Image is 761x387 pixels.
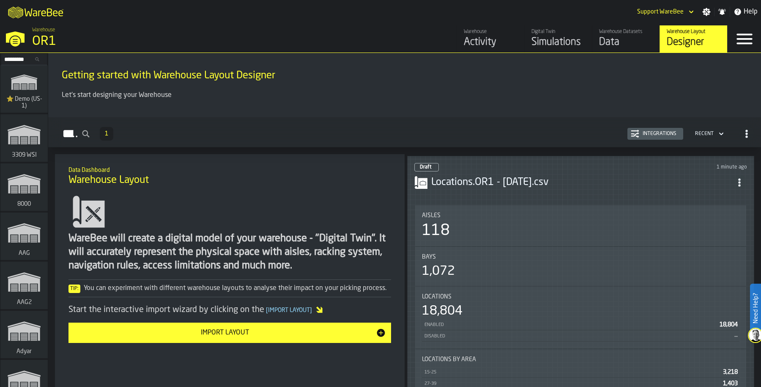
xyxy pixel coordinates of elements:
[74,328,376,338] div: Import Layout
[667,36,720,49] div: Designer
[422,366,739,378] div: StatList-item-15-25
[592,25,660,53] a: link-to-/wh/i/02d92962-0f11-4133-9763-7cb092bceeef/data
[0,65,48,114] a: link-to-/wh/i/103622fe-4b04-4da1-b95f-2619b9c959cc/simulations
[68,285,80,293] span: Tip:
[422,330,739,342] div: StatList-item-Disabled
[744,7,758,17] span: Help
[415,247,746,286] div: stat-Bays
[32,34,260,49] div: OR1
[599,29,653,35] div: Warehouse Datasets
[310,307,312,313] span: ]
[424,322,716,328] div: Enabled
[464,29,517,35] div: Warehouse
[414,163,439,171] div: status-0 2
[714,8,730,16] label: button-toggle-Notifications
[599,36,653,49] div: Data
[422,254,436,260] span: Bays
[627,128,683,140] button: button-Integrations
[422,254,739,260] div: Title
[62,90,747,100] p: Let's start designing your Warehouse
[422,264,455,279] div: 1,072
[68,304,391,316] div: Start the interactive import wizard by clicking on the
[422,293,452,300] span: Locations
[422,304,463,319] div: 18,804
[695,131,714,137] div: DropdownMenuValue-4
[728,25,761,53] label: button-toggle-Menu
[531,36,585,49] div: Simulations
[105,131,108,137] span: 1
[422,356,739,363] div: Title
[699,8,714,16] label: button-toggle-Settings
[10,152,38,158] span: 3309 WSI
[424,334,731,339] div: Disabled
[4,96,44,109] span: ⭐ Demo (US-1)
[0,163,48,213] a: link-to-/wh/i/b2e041e4-2753-4086-a82a-958e8abdd2c7/simulations
[422,212,739,219] div: Title
[0,311,48,360] a: link-to-/wh/i/862141b4-a92e-43d2-8b2b-6509793ccc83/simulations
[634,7,695,17] div: DropdownMenuValue-Support WareBee
[68,283,391,293] div: You can experiment with different warehouse layouts to analyse their impact on your picking process.
[62,161,398,191] div: title-Warehouse Layout
[48,53,761,117] div: ItemListCard-
[660,25,727,53] a: link-to-/wh/i/02d92962-0f11-4133-9763-7cb092bceeef/designer
[594,164,747,170] div: Updated: 08/10/2025, 01:56:22 Created: 06/10/2025, 15:11:42
[723,369,738,375] span: 3,218
[96,127,117,141] div: ButtonLoadMore-Load More-Prev-First-Last
[422,293,739,300] div: Title
[15,348,33,355] span: Adyar
[730,7,761,17] label: button-toggle-Help
[266,307,268,313] span: [
[524,25,592,53] a: link-to-/wh/i/02d92962-0f11-4133-9763-7cb092bceeef/simulations
[48,117,761,147] h2: button-Layouts
[457,25,524,53] a: link-to-/wh/i/02d92962-0f11-4133-9763-7cb092bceeef/feed/
[415,287,746,348] div: stat-Locations
[55,60,754,90] div: title-Getting started with Warehouse Layout Designer
[420,165,432,170] span: Draft
[637,8,684,15] div: DropdownMenuValue-Support WareBee
[68,232,391,273] div: WareBee will create a digital model of your warehouse - "Digital Twin". It will accurately repres...
[32,27,55,33] span: Warehouse
[16,201,33,207] span: 8000
[734,333,738,339] span: —
[422,356,476,363] span: Locations by Area
[531,29,585,35] div: Digital Twin
[62,67,747,69] h2: Sub Title
[431,176,732,189] h3: Locations.OR1 - [DATE].csv
[720,322,738,328] span: 18,804
[68,323,391,343] button: button-Import Layout
[15,299,33,306] span: AAG2
[68,165,391,174] h2: Sub Title
[422,212,441,219] span: Aisles
[62,69,275,83] span: Getting started with Warehouse Layout Designer
[415,205,746,246] div: stat-Aisles
[424,370,720,375] div: 15-25
[17,250,32,257] span: AAG
[692,129,725,139] div: DropdownMenuValue-4
[0,262,48,311] a: link-to-/wh/i/ba0ffe14-8e36-4604-ab15-0eac01efbf24/simulations
[723,381,738,387] span: 1,403
[0,114,48,163] a: link-to-/wh/i/d1ef1afb-ce11-4124-bdae-ba3d01893ec0/simulations
[751,285,760,332] label: Need Help?
[639,131,680,137] div: Integrations
[464,36,517,49] div: Activity
[422,222,450,239] div: 118
[431,176,732,189] div: Locations.OR1 - 08.05.25.csv
[264,307,314,313] span: Import Layout
[422,319,739,330] div: StatList-item-Enabled
[667,29,720,35] div: Warehouse Layout
[424,381,720,387] div: 27-39
[68,174,149,187] span: Warehouse Layout
[0,213,48,262] a: link-to-/wh/i/27cb59bd-8ba0-4176-b0f1-d82d60966913/simulations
